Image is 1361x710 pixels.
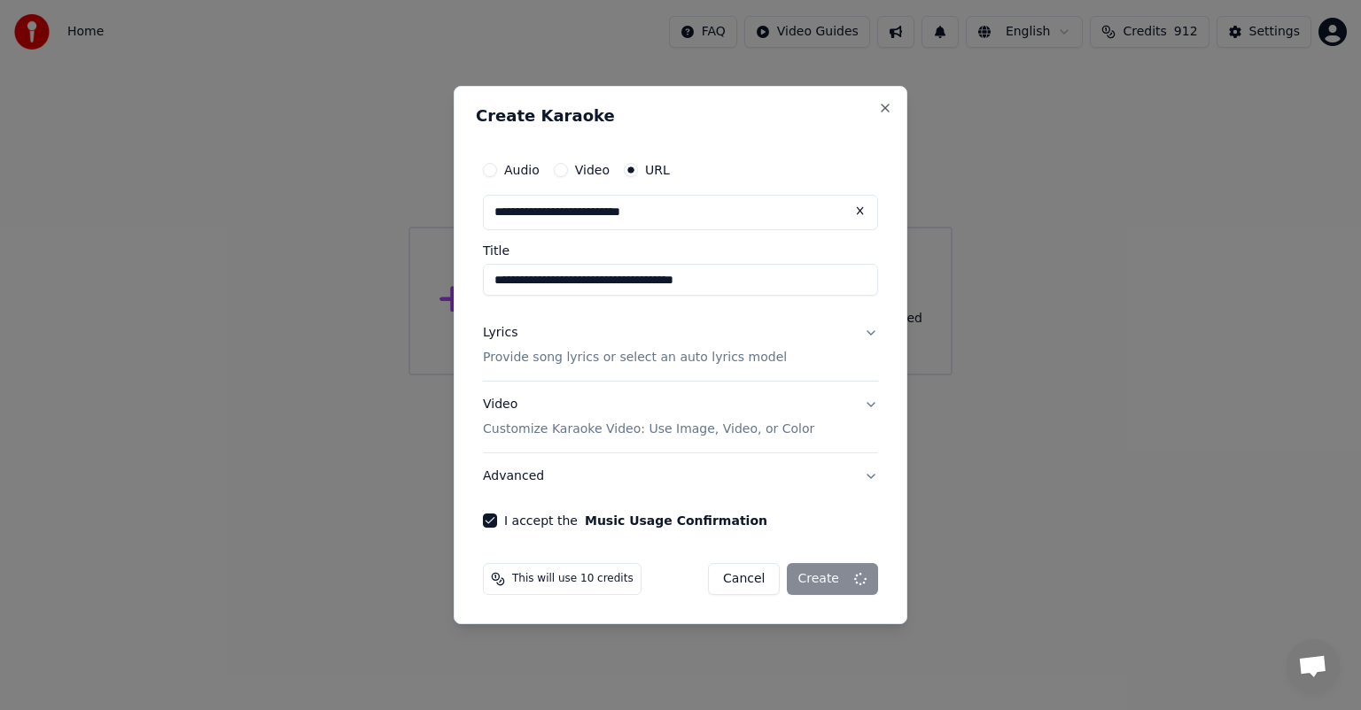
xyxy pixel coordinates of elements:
button: Advanced [483,453,878,499]
label: Title [483,244,878,257]
label: Audio [504,164,540,176]
button: Cancel [708,563,780,595]
button: LyricsProvide song lyrics or select an auto lyrics model [483,310,878,381]
span: This will use 10 credits [512,572,634,586]
label: I accept the [504,514,767,527]
div: Lyrics [483,324,517,342]
label: URL [645,164,670,176]
h2: Create Karaoke [476,108,885,124]
button: VideoCustomize Karaoke Video: Use Image, Video, or Color [483,382,878,452]
p: Customize Karaoke Video: Use Image, Video, or Color [483,421,814,438]
label: Video [575,164,610,176]
p: Provide song lyrics or select an auto lyrics model [483,349,787,367]
div: Video [483,396,814,438]
button: I accept the [585,514,767,527]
